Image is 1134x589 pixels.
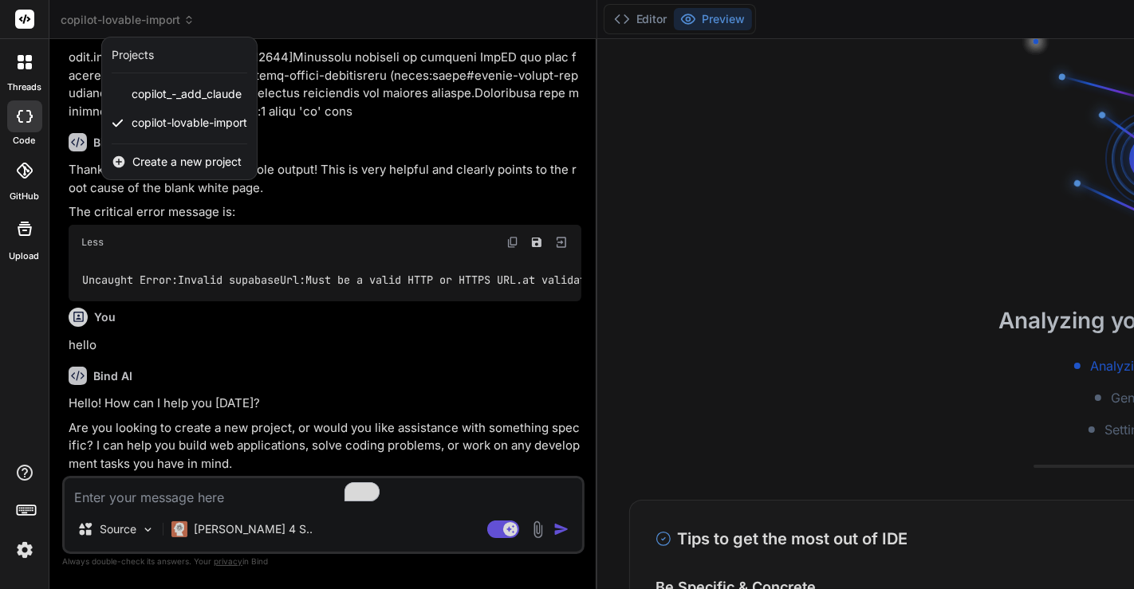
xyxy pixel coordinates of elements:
span: Create a new project [132,154,242,170]
span: copilot_-_add_claude [132,86,242,102]
img: settings [11,536,38,563]
div: Projects [112,47,154,63]
span: copilot-lovable-import [132,115,247,131]
label: GitHub [10,190,39,203]
label: Upload [10,249,40,263]
label: threads [7,80,41,94]
label: code [14,134,36,147]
